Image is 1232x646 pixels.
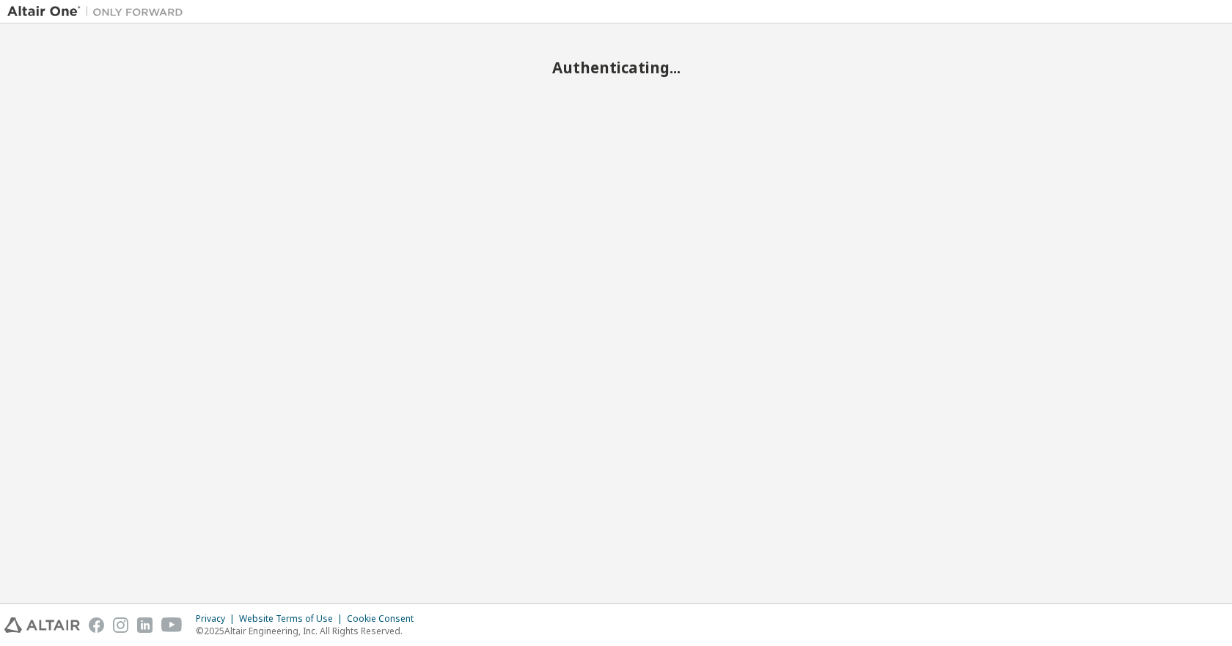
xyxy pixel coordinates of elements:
[161,617,183,633] img: youtube.svg
[196,613,239,625] div: Privacy
[7,4,191,19] img: Altair One
[113,617,128,633] img: instagram.svg
[347,613,422,625] div: Cookie Consent
[7,58,1225,77] h2: Authenticating...
[89,617,104,633] img: facebook.svg
[196,625,422,637] p: © 2025 Altair Engineering, Inc. All Rights Reserved.
[137,617,153,633] img: linkedin.svg
[4,617,80,633] img: altair_logo.svg
[239,613,347,625] div: Website Terms of Use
